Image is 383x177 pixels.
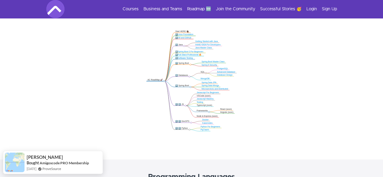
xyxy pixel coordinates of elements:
[200,70,205,73] div: SQL
[306,6,317,12] a: Login
[202,119,209,121] a: Docker
[196,91,219,93] a: Javascript For Beginners
[187,6,211,12] a: Roadmap 🆕
[195,41,218,43] a: Getting Started with Java
[220,108,232,110] div: React (soon)
[27,166,36,171] span: [DATE]
[27,155,63,160] span: [PERSON_NAME]
[175,127,188,129] div: 1️⃣ 2️⃣ Python
[202,61,225,63] a: Spring Boot Master Class
[202,81,216,84] a: Spring Data JPA
[178,57,193,59] a: Software Testing
[42,166,61,171] a: ProveSource
[175,54,203,56] div: 5️⃣
[200,126,220,128] a: Python For Beginners
[196,109,208,112] div: Frameworks
[40,160,89,166] a: Amigoscode PRO Membership
[147,79,163,81] div: AC RoadMap 🚀
[175,30,189,33] div: Start HERE 👋🏿
[175,44,183,46] div: 3️⃣ Java
[202,64,217,66] a: Spring 6 Security
[178,51,203,53] a: Spring Boot 3 For Beginners
[217,67,228,70] a: PostgreSQL
[196,94,210,97] div: VSCode (soon)
[195,44,220,46] a: IntelliJ IDEA For Developers
[217,71,235,73] a: Advanced Database
[175,84,190,87] div: 9️⃣ Spring Boot
[202,122,213,124] a: Kubernetes
[178,34,193,36] a: Linux Foundation
[123,6,139,12] a: Courses
[195,47,212,49] a: Java Master Class
[196,101,203,103] a: Testing
[175,37,192,39] div: 2️⃣
[178,37,191,39] a: Git and GitHub
[260,6,302,12] a: Successful Stories 🥳
[200,129,209,131] a: PyCharm
[175,74,188,77] div: 8️⃣ Databases
[175,33,194,36] div: 1️⃣
[217,74,233,76] a: Database Design
[175,120,190,123] div: 1️⃣ 1️⃣ DevOPS
[322,6,337,12] a: Sign Up
[175,51,204,53] div: 4️⃣
[196,104,212,107] div: Typescript (soon)
[175,103,184,106] div: 1️⃣ 0️⃣ JS
[175,62,190,64] div: 7️⃣ Spring Boot
[220,111,233,113] div: Angular (soon)
[27,160,39,165] span: Bought
[5,152,25,172] img: provesource social proof notification image
[178,54,201,56] a: Full Stack Professional 🔥
[200,78,210,80] a: MongoDB
[202,88,228,90] a: Microservices and Distributed
[196,115,218,117] div: Node & Express (soon)
[196,98,213,100] a: Javascript Mastery
[144,6,182,12] a: Business and Teams
[202,85,219,87] a: Spring Data Mongo
[216,6,255,12] a: Join the Community
[175,57,194,59] div: 6️⃣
